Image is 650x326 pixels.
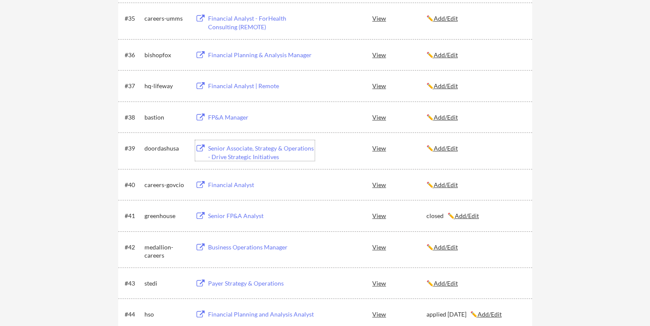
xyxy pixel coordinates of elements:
[125,212,141,220] div: #41
[426,144,524,153] div: ✏️
[372,177,426,192] div: View
[434,181,458,188] u: Add/Edit
[144,82,187,90] div: hq-lifeway
[372,140,426,156] div: View
[372,47,426,62] div: View
[144,243,187,260] div: medallion-careers
[372,78,426,93] div: View
[372,208,426,223] div: View
[144,113,187,122] div: bastion
[426,212,524,220] div: closed ✏️
[125,14,141,23] div: #35
[208,144,315,161] div: Senior Associate, Strategy & Operations - Drive Strategic Initiatives
[144,279,187,288] div: stedi
[372,275,426,291] div: View
[144,310,187,319] div: hso
[372,109,426,125] div: View
[125,144,141,153] div: #39
[372,10,426,26] div: View
[144,51,187,59] div: bishopfox
[434,243,458,251] u: Add/Edit
[208,14,315,31] div: Financial Analyst - ForHealth Consulting (REMOTE)
[434,145,458,152] u: Add/Edit
[208,82,315,90] div: Financial Analyst | Remote
[372,239,426,255] div: View
[426,181,524,189] div: ✏️
[426,113,524,122] div: ✏️
[208,212,315,220] div: Senior FP&A Analyst
[434,15,458,22] u: Add/Edit
[125,51,141,59] div: #36
[144,181,187,189] div: careers-govcio
[125,181,141,189] div: #40
[208,243,315,252] div: Business Operations Manager
[434,82,458,89] u: Add/Edit
[426,82,524,90] div: ✏️
[426,51,524,59] div: ✏️
[208,279,315,288] div: Payer Strategy & Operations
[208,113,315,122] div: FP&A Manager
[144,212,187,220] div: greenhouse
[208,51,315,59] div: Financial Planning & Analysis Manager
[434,114,458,121] u: Add/Edit
[208,310,315,319] div: Financial Planning and Analysis Analyst
[125,113,141,122] div: #38
[125,82,141,90] div: #37
[125,243,141,252] div: #42
[125,310,141,319] div: #44
[144,14,187,23] div: careers-umms
[434,280,458,287] u: Add/Edit
[455,212,479,219] u: Add/Edit
[372,306,426,322] div: View
[426,14,524,23] div: ✏️
[426,310,524,319] div: applied [DATE] ✏️
[426,243,524,252] div: ✏️
[478,311,502,318] u: Add/Edit
[208,181,315,189] div: Financial Analyst
[144,144,187,153] div: doordashusa
[125,279,141,288] div: #43
[426,279,524,288] div: ✏️
[434,51,458,58] u: Add/Edit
